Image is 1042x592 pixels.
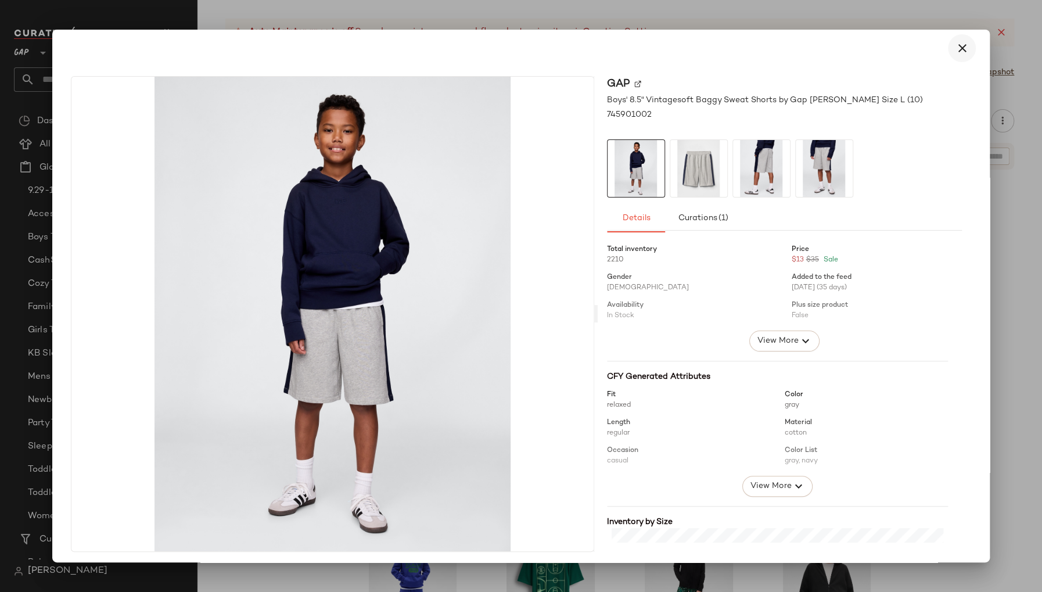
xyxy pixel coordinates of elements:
img: cn57468654.jpg [670,140,727,197]
span: Boys' 8.5" Vintagesoft Baggy Sweat Shorts by Gap [PERSON_NAME] Size L (10) [607,94,923,106]
img: cn57469553.jpg [71,77,594,551]
span: View More [756,334,798,348]
span: View More [749,479,791,493]
img: cn57468637.jpg [733,140,790,197]
span: (1) [717,214,728,223]
div: Inventory by Size [607,516,948,528]
img: cn57469553.jpg [608,140,664,197]
div: CFY Generated Attributes [607,371,948,383]
span: 745901002 [607,109,652,121]
img: cn57468641.jpg [796,140,853,197]
span: Curations [677,214,728,223]
span: Details [621,214,650,223]
span: Gap [607,76,630,92]
img: svg%3e [634,80,641,87]
button: View More [749,331,819,351]
button: View More [742,476,812,497]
